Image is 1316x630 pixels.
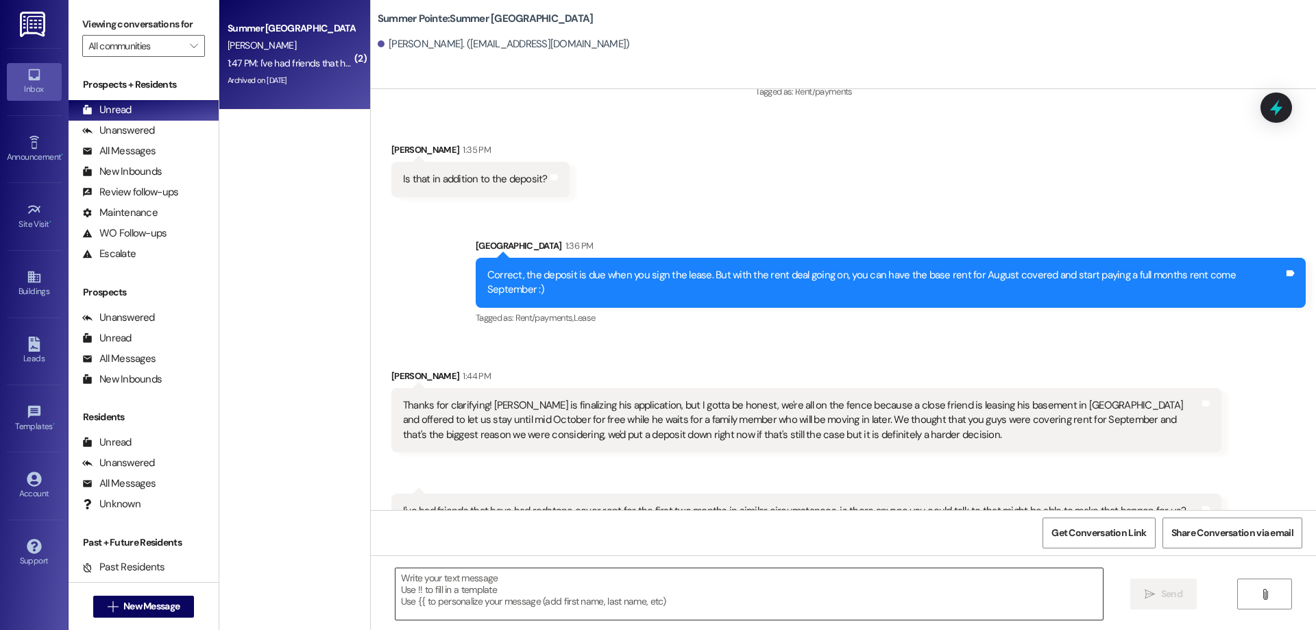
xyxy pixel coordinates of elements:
span: Send [1161,587,1182,601]
div: Prospects + Residents [69,77,219,92]
span: Lease [574,312,596,324]
div: Thanks for clarifying! [PERSON_NAME] is finalizing his application, but I gotta be honest, we're ... [403,398,1199,442]
a: Buildings [7,265,62,302]
div: Residents [69,410,219,424]
div: 1:35 PM [459,143,490,157]
div: [PERSON_NAME] [391,143,570,162]
span: Rent/payments [795,86,853,97]
div: Review follow-ups [82,185,178,199]
input: All communities [88,35,183,57]
div: Past Residents [82,560,165,574]
div: New Inbounds [82,372,162,387]
a: Templates • [7,400,62,437]
span: • [49,217,51,227]
div: Prospects [69,285,219,300]
a: Account [7,468,62,505]
img: ResiDesk Logo [20,12,48,37]
span: • [53,420,55,429]
div: Unanswered [82,311,155,325]
button: Send [1130,579,1197,609]
a: Inbox [7,63,62,100]
i:  [1260,589,1270,600]
div: All Messages [82,476,156,491]
button: Get Conversation Link [1043,518,1155,548]
i:  [108,601,118,612]
div: Unanswered [82,456,155,470]
div: All Messages [82,352,156,366]
div: All Messages [82,144,156,158]
div: Is that in addition to the deposit? [403,172,548,186]
label: Viewing conversations for [82,14,205,35]
b: Summer Pointe: Summer [GEOGRAPHIC_DATA] [378,12,594,26]
div: Unread [82,435,132,450]
div: Unread [82,103,132,117]
div: [GEOGRAPHIC_DATA] [476,239,1306,258]
a: Site Visit • [7,198,62,235]
div: Unread [82,331,132,346]
div: Unknown [82,497,141,511]
div: [PERSON_NAME]. ([EMAIL_ADDRESS][DOMAIN_NAME]) [378,37,630,51]
div: 1:36 PM [562,239,593,253]
a: Support [7,535,62,572]
div: Correct, the deposit is due when you sign the lease. But with the rent deal going on, you can hav... [487,268,1284,298]
span: Rent/payments , [515,312,574,324]
div: Archived on [DATE] [226,72,356,89]
button: Share Conversation via email [1162,518,1302,548]
button: New Message [93,596,195,618]
div: Escalate [82,247,136,261]
i:  [1145,589,1155,600]
div: [PERSON_NAME] [391,369,1221,388]
div: WO Follow-ups [82,226,167,241]
div: I've had friends that have had redstone cover rent for the first two months in similar circumstan... [403,504,1199,533]
a: Leads [7,332,62,369]
span: [PERSON_NAME] [228,39,296,51]
span: New Message [123,599,180,614]
div: Past + Future Residents [69,535,219,550]
span: Get Conversation Link [1051,526,1146,540]
div: Maintenance [82,206,158,220]
div: Tagged as: [476,308,1306,328]
i:  [190,40,197,51]
div: Tagged as: [755,82,1306,101]
div: Summer [GEOGRAPHIC_DATA] [228,21,354,36]
div: 1:44 PM [459,369,490,383]
div: Unanswered [82,123,155,138]
div: New Inbounds [82,165,162,179]
span: Share Conversation via email [1171,526,1293,540]
span: • [61,150,63,160]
